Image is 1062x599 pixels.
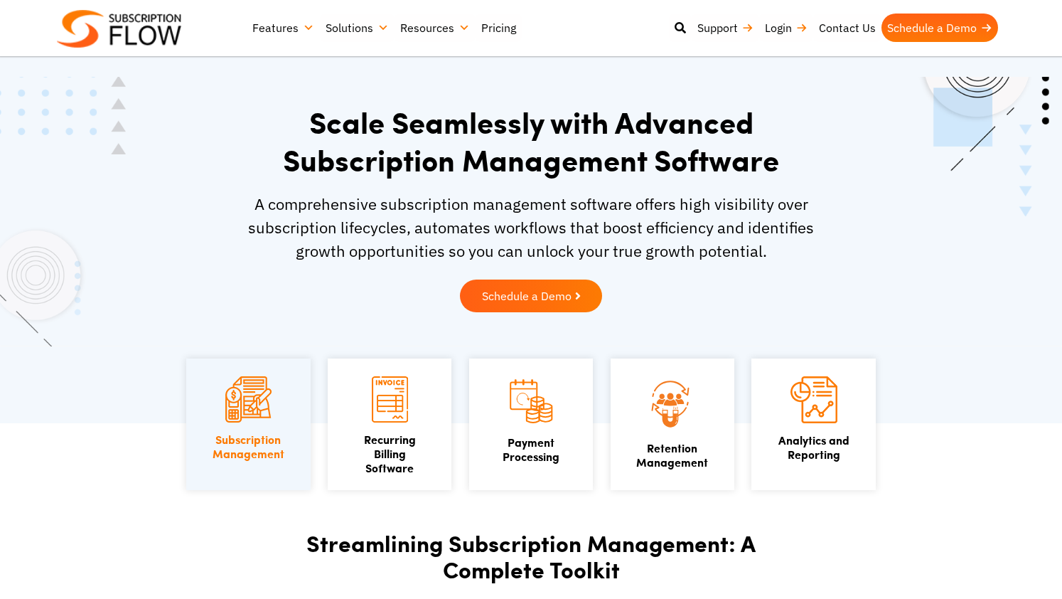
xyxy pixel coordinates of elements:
a: PaymentProcessing [503,434,559,465]
img: Retention Management icon [632,376,714,430]
a: Recurring Billing Software [364,431,416,476]
h2: Streamlining Subscription Management: A Complete Toolkit [268,530,794,583]
a: Solutions [320,14,395,42]
img: Analytics and Reporting icon [790,376,837,423]
a: Schedule a Demo [881,14,998,42]
img: Recurring Billing Software icon [372,376,408,423]
p: A comprehensive subscription management software offers high visibility over subscription lifecyc... [236,192,826,263]
a: Login [759,14,813,42]
h1: Scale Seamlessly with Advanced Subscription Management Software [236,103,826,178]
a: Resources [395,14,476,42]
a: Contact Us [813,14,881,42]
a: Features [247,14,320,42]
a: SubscriptionManagement [213,431,284,462]
a: Retention Management [636,440,708,470]
span: Schedule a Demo [482,290,572,302]
a: Pricing [476,14,522,42]
img: Payment Processing icon [508,376,554,425]
img: Subscription Management icon [225,376,272,423]
a: Support [692,14,759,42]
a: Analytics andReporting [778,432,849,462]
img: Subscriptionflow [57,10,181,48]
a: Schedule a Demo [460,280,602,312]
